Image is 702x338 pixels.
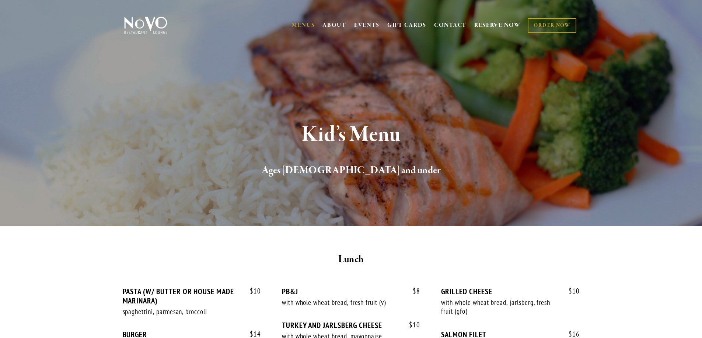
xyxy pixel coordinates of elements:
img: Novo Restaurant &amp; Lounge [123,16,169,35]
div: GRILLED CHEESE [441,287,579,296]
div: PASTA (W/ BUTTER OR HOUSE MADE MARINARA) [123,287,261,305]
a: MENUS [292,22,315,29]
span: 10 [561,287,580,295]
h2: Ages [DEMOGRAPHIC_DATA] and under [136,163,566,178]
a: GIFT CARDS [387,18,426,32]
span: $ [569,287,572,295]
span: 10 [242,287,261,295]
a: ORDER NOW [528,18,576,33]
span: 10 [402,321,420,329]
a: CONTACT [434,18,467,32]
span: $ [409,320,413,329]
div: with whole wheat bread, fresh fruit (v) [282,298,399,307]
a: ABOUT [322,22,346,29]
div: TURKEY AND JARLSBERG CHEESE [282,321,420,330]
h2: Lunch [136,252,566,267]
h1: Kid’s Menu [136,123,566,147]
span: $ [250,287,254,295]
a: EVENTS [354,22,380,29]
span: $ [413,287,416,295]
div: with whole wheat bread, jarlsberg, fresh fruit (gfo) [441,298,558,316]
a: RESERVE NOW [474,18,521,32]
div: spaghettini, parmesan, broccoli [123,307,240,316]
span: 8 [405,287,420,295]
div: PB&J [282,287,420,296]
